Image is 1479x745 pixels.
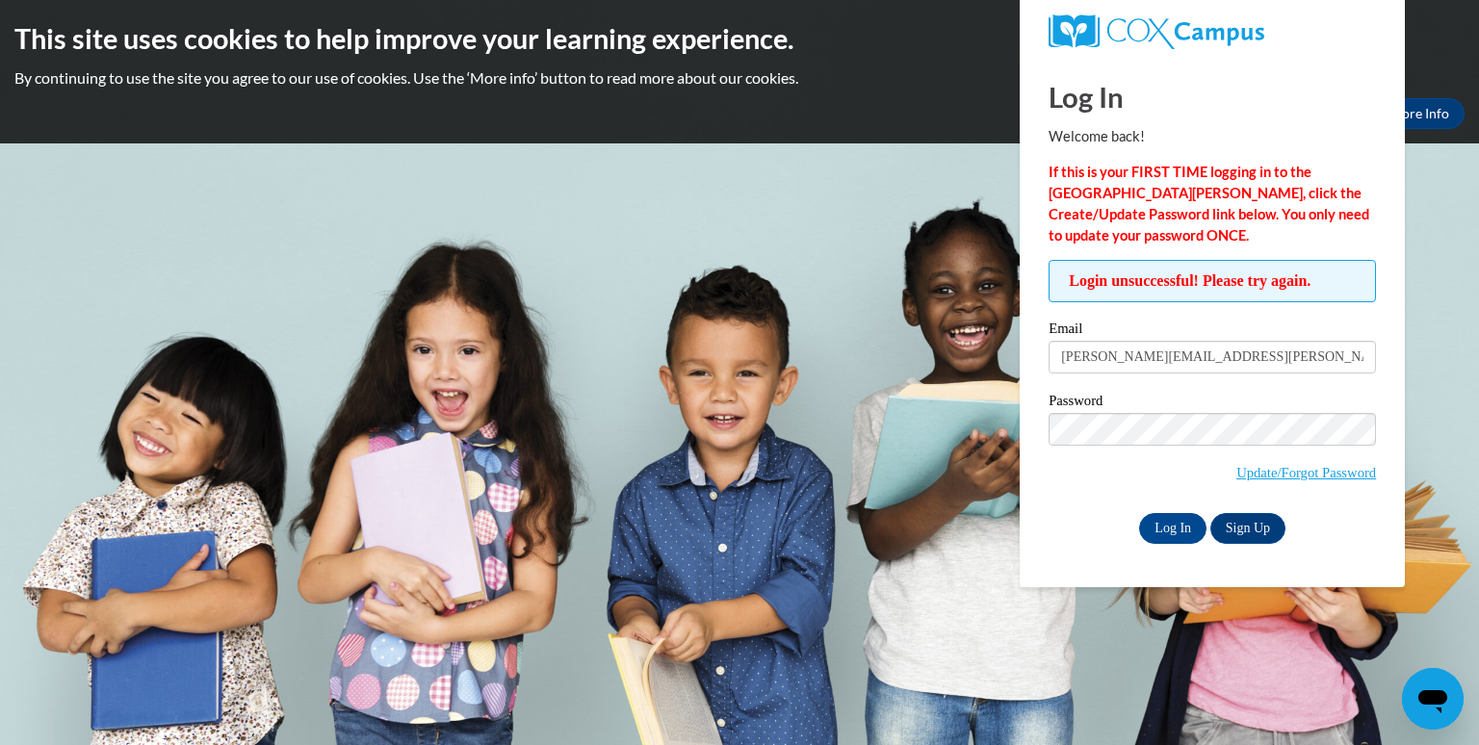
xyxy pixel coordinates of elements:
a: Update/Forgot Password [1236,465,1376,480]
a: More Info [1374,98,1465,129]
img: COX Campus [1049,14,1264,49]
label: Password [1049,394,1376,413]
input: Log In [1139,513,1207,544]
label: Email [1049,321,1376,341]
h1: Log In [1049,77,1376,116]
span: Login unsuccessful! Please try again. [1049,260,1376,302]
p: By continuing to use the site you agree to our use of cookies. Use the ‘More info’ button to read... [14,67,1465,89]
a: COX Campus [1049,14,1376,49]
h2: This site uses cookies to help improve your learning experience. [14,19,1465,58]
strong: If this is your FIRST TIME logging in to the [GEOGRAPHIC_DATA][PERSON_NAME], click the Create/Upd... [1049,164,1369,244]
p: Welcome back! [1049,126,1376,147]
iframe: Button to launch messaging window [1402,668,1464,730]
a: Sign Up [1210,513,1285,544]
